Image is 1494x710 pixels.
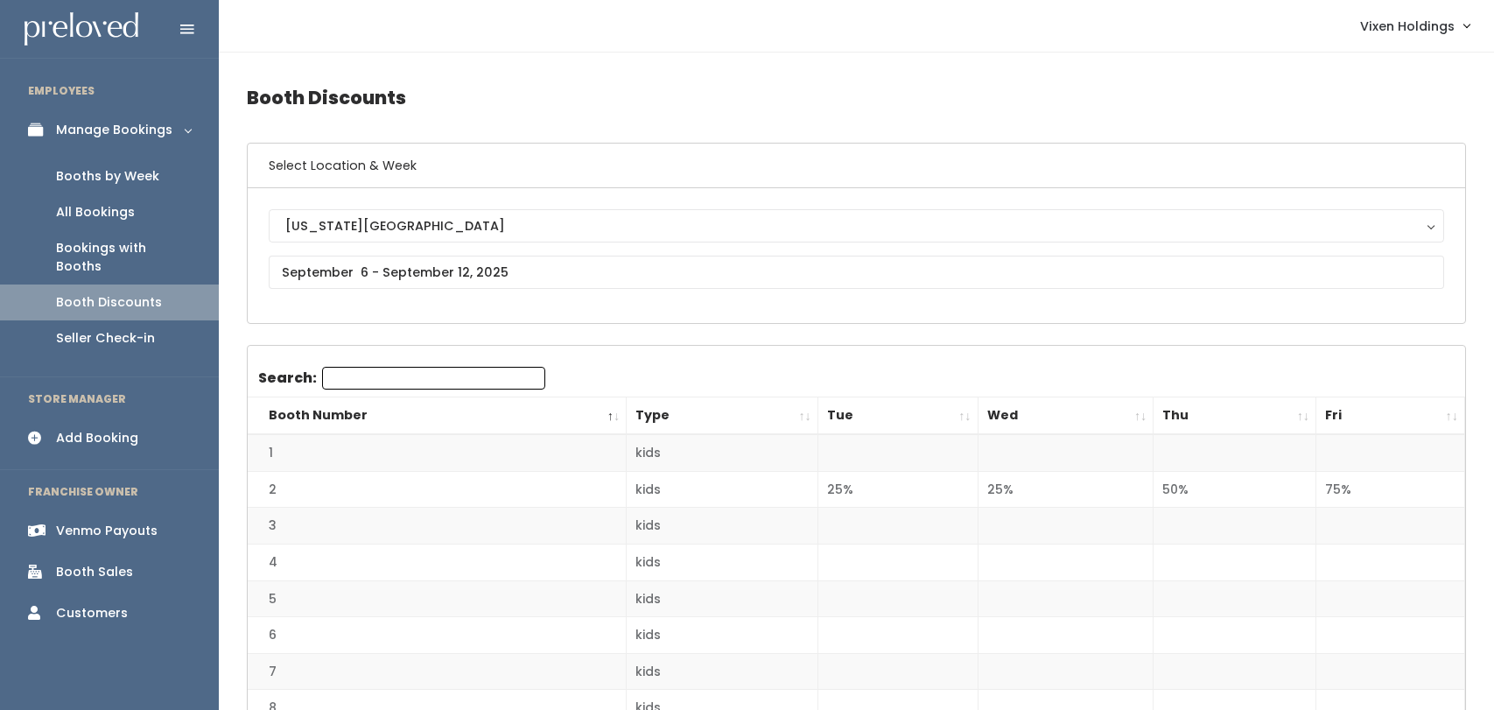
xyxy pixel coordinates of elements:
[627,580,818,617] td: kids
[248,617,627,654] td: 6
[1360,17,1455,36] span: Vixen Holdings
[269,256,1444,289] input: September 6 - September 12, 2025
[248,144,1465,188] h6: Select Location & Week
[1154,397,1316,435] th: Thu: activate to sort column ascending
[258,367,545,390] label: Search:
[269,209,1444,243] button: [US_STATE][GEOGRAPHIC_DATA]
[1316,471,1465,508] td: 75%
[56,329,155,348] div: Seller Check-in
[248,545,627,581] td: 4
[627,397,818,435] th: Type: activate to sort column ascending
[56,604,128,622] div: Customers
[56,203,135,221] div: All Bookings
[56,522,158,540] div: Venmo Payouts
[627,508,818,545] td: kids
[56,239,191,276] div: Bookings with Booths
[248,434,627,471] td: 1
[627,617,818,654] td: kids
[248,397,627,435] th: Booth Number: activate to sort column descending
[56,293,162,312] div: Booth Discounts
[627,545,818,581] td: kids
[248,508,627,545] td: 3
[627,471,818,508] td: kids
[285,216,1427,235] div: [US_STATE][GEOGRAPHIC_DATA]
[248,471,627,508] td: 2
[56,167,159,186] div: Booths by Week
[1316,397,1465,435] th: Fri: activate to sort column ascending
[25,12,138,46] img: preloved logo
[817,471,978,508] td: 25%
[627,653,818,690] td: kids
[817,397,978,435] th: Tue: activate to sort column ascending
[56,563,133,581] div: Booth Sales
[978,397,1154,435] th: Wed: activate to sort column ascending
[1154,471,1316,508] td: 50%
[248,653,627,690] td: 7
[247,74,1466,122] h4: Booth Discounts
[322,367,545,390] input: Search:
[978,471,1154,508] td: 25%
[56,121,172,139] div: Manage Bookings
[1343,7,1487,45] a: Vixen Holdings
[56,429,138,447] div: Add Booking
[627,434,818,471] td: kids
[248,580,627,617] td: 5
